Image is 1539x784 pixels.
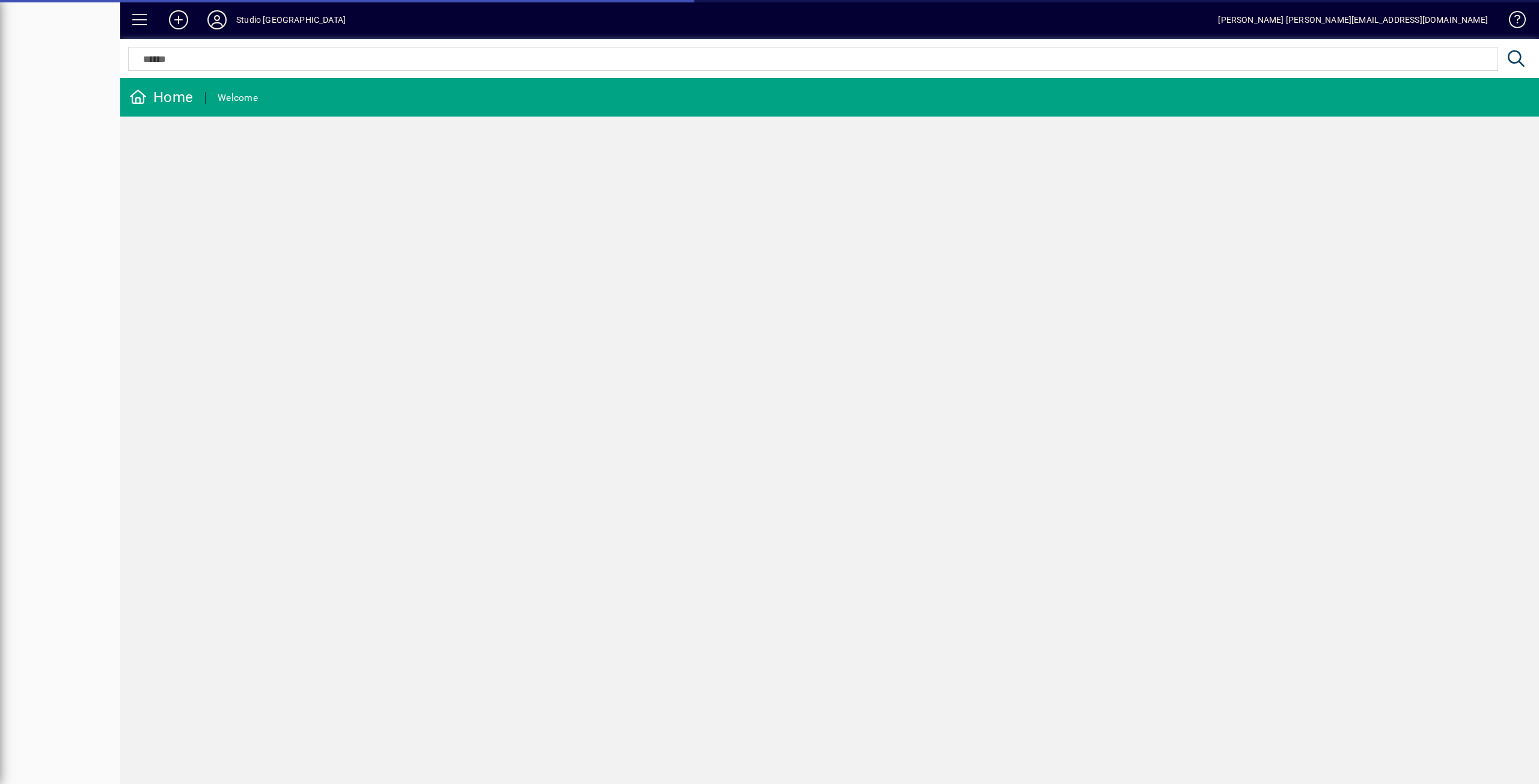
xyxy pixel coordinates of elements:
[159,9,198,31] button: Add
[218,88,258,108] div: Welcome
[236,10,346,29] div: Studio [GEOGRAPHIC_DATA]
[198,9,236,31] button: Profile
[129,88,193,107] div: Home
[1218,10,1488,29] div: [PERSON_NAME] [PERSON_NAME][EMAIL_ADDRESS][DOMAIN_NAME]
[1500,2,1524,41] a: Knowledge Base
